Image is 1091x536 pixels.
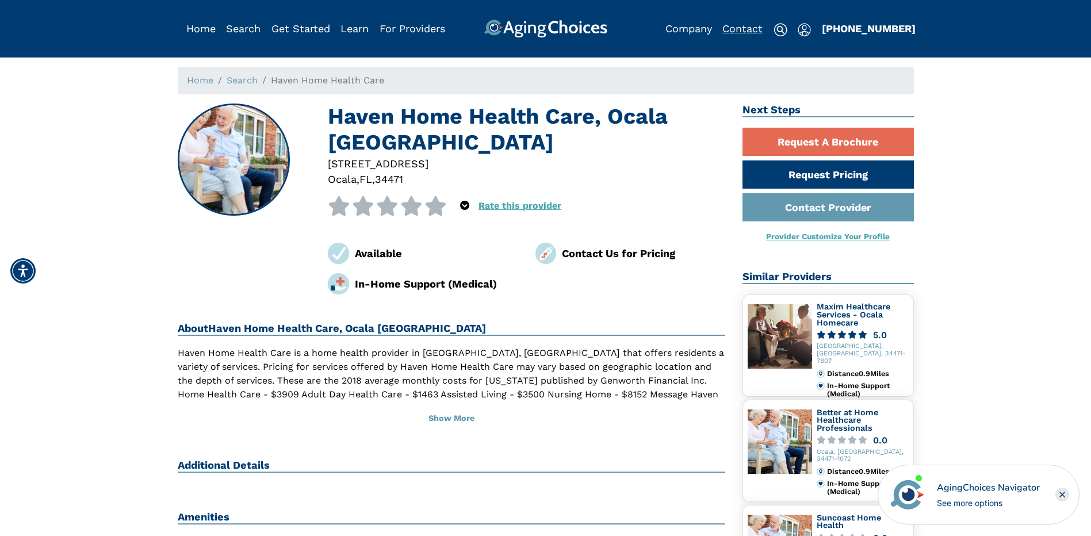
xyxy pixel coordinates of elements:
[817,468,825,476] img: distance.svg
[937,481,1040,495] div: AgingChoices Navigator
[10,258,36,284] div: Accessibility Menu
[357,173,359,185] span: ,
[178,511,726,524] h2: Amenities
[742,104,914,117] h2: Next Steps
[665,22,712,35] a: Company
[328,104,725,156] h1: Haven Home Health Care, Ocala [GEOGRAPHIC_DATA]
[742,160,914,189] a: Request Pricing
[372,173,375,185] span: ,
[742,193,914,221] a: Contact Provider
[766,232,890,241] a: Provider Customize Your Profile
[827,370,908,378] div: Distance 0.9 Miles
[178,459,726,473] h2: Additional Details
[328,173,357,185] span: Ocala
[873,331,887,339] div: 5.0
[937,497,1040,509] div: See more options
[798,20,811,38] div: Popover trigger
[817,382,825,390] img: primary.svg
[888,475,927,514] img: avatar
[380,22,445,35] a: For Providers
[742,270,914,284] h2: Similar Providers
[328,156,725,171] div: [STREET_ADDRESS]
[484,20,607,38] img: AgingChoices
[822,22,916,35] a: [PHONE_NUMBER]
[827,480,908,496] div: In-Home Support (Medical)
[774,23,787,37] img: search-icon.svg
[722,22,763,35] a: Contact
[375,171,403,187] div: 34471
[460,196,469,216] div: Popover trigger
[798,23,811,37] img: user-icon.svg
[271,75,384,86] span: Haven Home Health Care
[827,382,908,399] div: In-Home Support (Medical)
[817,370,825,378] img: distance.svg
[478,200,561,211] a: Rate this provider
[227,75,258,86] a: Search
[226,20,261,38] div: Popover trigger
[817,449,909,464] div: Ocala, [GEOGRAPHIC_DATA], 34471-1072
[817,331,909,339] a: 5.0
[355,276,518,292] div: In-Home Support (Medical)
[873,436,887,445] div: 0.0
[817,302,890,327] a: Maxim Healthcare Services - Ocala Homecare
[817,343,909,365] div: [GEOGRAPHIC_DATA], [GEOGRAPHIC_DATA], 34471-7807
[178,105,289,215] img: Haven Home Health Care, Ocala FL
[359,173,372,185] span: FL
[562,246,725,261] div: Contact Us for Pricing
[742,128,914,156] a: Request A Brochure
[340,22,369,35] a: Learn
[817,436,909,445] a: 0.0
[187,75,213,86] a: Home
[1055,488,1069,501] div: Close
[827,468,908,476] div: Distance 0.9 Miles
[226,22,261,35] a: Search
[817,480,825,488] img: primary.svg
[178,346,726,415] p: Haven Home Health Care is a home health provider in [GEOGRAPHIC_DATA], [GEOGRAPHIC_DATA] that off...
[178,406,726,431] button: Show More
[271,22,330,35] a: Get Started
[186,22,216,35] a: Home
[355,246,518,261] div: Available
[178,67,914,94] nav: breadcrumb
[178,322,726,336] h2: About Haven Home Health Care, Ocala [GEOGRAPHIC_DATA]
[817,513,881,530] a: Suncoast Home Health
[817,408,878,432] a: Better at Home Healthcare Professionals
